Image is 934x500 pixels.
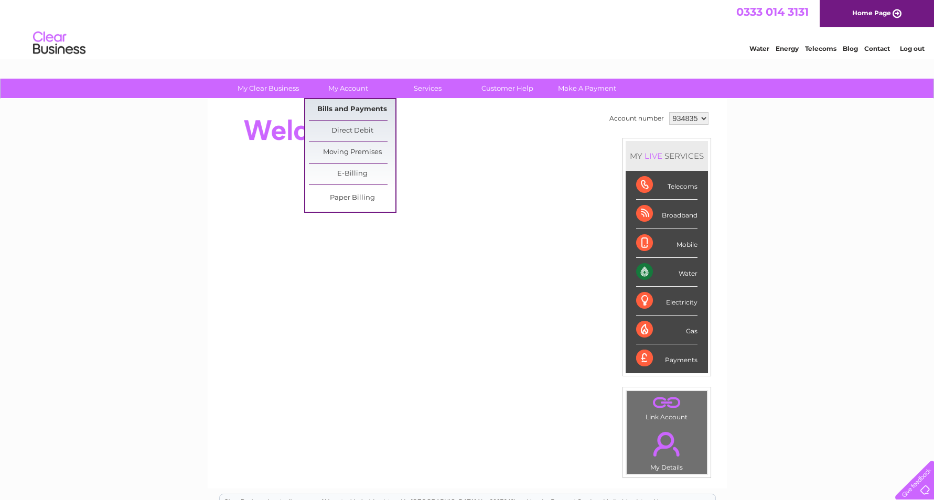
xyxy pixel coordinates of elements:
td: Account number [607,110,667,127]
a: Services [384,79,471,98]
td: My Details [626,423,707,474]
div: Broadband [636,200,697,229]
a: Telecoms [805,45,836,52]
a: Paper Billing [309,188,395,209]
a: Blog [843,45,858,52]
div: Payments [636,344,697,373]
img: logo.png [33,27,86,59]
div: Mobile [636,229,697,258]
div: Gas [636,316,697,344]
a: Water [749,45,769,52]
a: Contact [864,45,890,52]
div: LIVE [642,151,664,161]
a: My Account [305,79,391,98]
div: Telecoms [636,171,697,200]
a: Energy [776,45,799,52]
a: E-Billing [309,164,395,184]
a: Make A Payment [544,79,630,98]
div: MY SERVICES [626,141,708,171]
div: Clear Business is a trading name of Verastar Limited (registered in [GEOGRAPHIC_DATA] No. 3667643... [220,6,715,51]
a: Bills and Payments [309,99,395,120]
div: Water [636,258,697,287]
a: 0333 014 3131 [736,5,809,18]
a: . [629,426,704,462]
div: Electricity [636,287,697,316]
a: Moving Premises [309,142,395,163]
td: Link Account [626,390,707,423]
a: . [629,394,704,412]
a: Customer Help [464,79,551,98]
a: Direct Debit [309,121,395,142]
a: Log out [899,45,924,52]
a: My Clear Business [225,79,312,98]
